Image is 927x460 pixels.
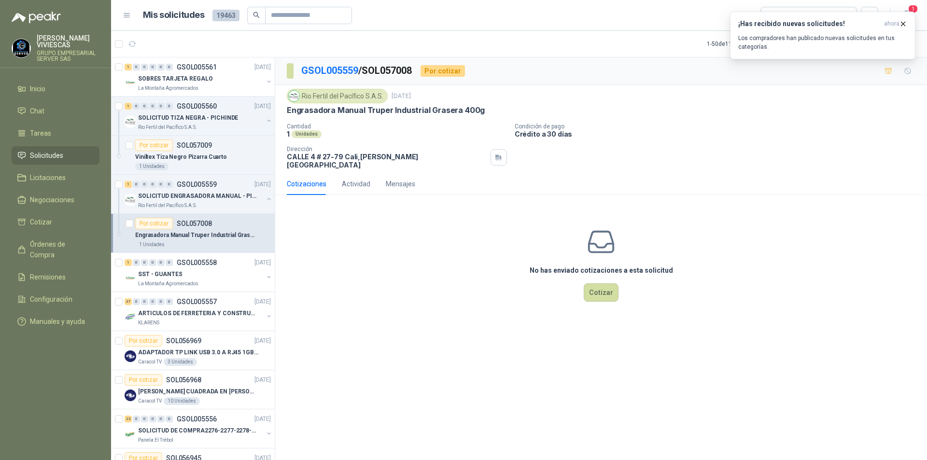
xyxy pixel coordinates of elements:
p: La Montaña Agromercados [138,84,198,92]
p: [DATE] [254,102,271,111]
p: SOLICITUD TIZA NEGRA - PICHINDE [138,113,238,123]
p: CALLE 4 # 27-79 Cali , [PERSON_NAME][GEOGRAPHIC_DATA] [287,153,487,169]
span: ahora [884,20,899,28]
div: 0 [133,103,140,110]
a: Remisiones [12,268,99,286]
div: 0 [149,64,156,70]
div: 0 [149,298,156,305]
img: Company Logo [125,272,136,284]
a: 37 0 0 0 0 0 GSOL005557[DATE] Company LogoARTICULOS DE FERRETERIA Y CONSTRUCCION EN GENERALKLARENS [125,296,273,327]
div: 0 [149,103,156,110]
div: Por cotizar [125,374,162,386]
img: Logo peakr [12,12,61,23]
div: 1 [125,64,132,70]
div: 0 [133,259,140,266]
div: 1 Unidades [135,241,169,249]
span: Chat [30,106,44,116]
a: 1 0 0 0 0 0 GSOL005558[DATE] Company LogoSST - GUANTESLa Montaña Agromercados [125,257,273,288]
a: Inicio [12,80,99,98]
button: 1 [898,7,915,24]
img: Company Logo [12,39,30,57]
button: Cotizar [584,283,618,302]
p: [DATE] [254,180,271,189]
div: 0 [141,298,148,305]
div: 0 [141,103,148,110]
img: Company Logo [125,77,136,88]
p: Rio Fertil del Pacífico S.A.S. [138,202,197,209]
a: Por cotizarSOL056969[DATE] Company LogoADAPTADOR TP LINK USB 3.0 A RJ45 1GB WINDOWSCaracol TV3 Un... [111,331,275,370]
span: 19463 [212,10,239,21]
span: Negociaciones [30,195,74,205]
p: [DATE] [392,92,411,101]
p: [DATE] [254,376,271,385]
p: GRUPO EMPRESARIAL SERVER SAS [37,50,99,62]
div: 0 [157,416,165,422]
span: Solicitudes [30,150,63,161]
div: 0 [133,181,140,188]
div: 0 [166,103,173,110]
p: [PERSON_NAME] VIVIESCAS [37,35,99,48]
div: 0 [166,416,173,422]
a: Licitaciones [12,168,99,187]
h3: ¡Has recibido nuevas solicitudes! [738,20,880,28]
div: 1 [125,259,132,266]
div: 0 [157,298,165,305]
div: Por cotizar [135,218,173,229]
p: [PERSON_NAME] CUADRADA EN [PERSON_NAME] 0.45*0.45*0.40 [138,387,258,396]
img: Company Logo [125,116,136,127]
p: KLARENS [138,319,159,327]
p: SOL057008 [177,220,212,227]
div: 0 [141,259,148,266]
p: ARTICULOS DE FERRETERIA Y CONSTRUCCION EN GENERAL [138,309,258,318]
div: 0 [133,416,140,422]
p: Cantidad [287,123,507,130]
p: Caracol TV [138,358,162,366]
div: 0 [166,181,173,188]
div: Por cotizar [421,65,465,77]
p: SOL057009 [177,142,212,149]
div: 0 [149,416,156,422]
a: Por cotizarSOL057008Engrasadora Manual Truper Industrial Grasera 400g1 Unidades [111,214,275,253]
a: Negociaciones [12,191,99,209]
a: 1 0 0 0 0 0 GSOL005560[DATE] Company LogoSOLICITUD TIZA NEGRA - PICHINDERio Fertil del Pacífico S... [125,100,273,131]
span: Licitaciones [30,172,66,183]
p: Los compradores han publicado nuevas solicitudes en tus categorías. [738,34,907,51]
div: 37 [125,298,132,305]
p: Caracol TV [138,397,162,405]
div: Actividad [342,179,370,189]
p: Rio Fertil del Pacífico S.A.S. [138,124,197,131]
div: Mensajes [386,179,415,189]
p: Viniltex Tiza Negro Pizarra Cuarto [135,153,227,162]
a: Cotizar [12,213,99,231]
p: La Montaña Agromercados [138,280,198,288]
div: Cotizaciones [287,179,326,189]
p: SOL056968 [166,376,201,383]
p: ADAPTADOR TP LINK USB 3.0 A RJ45 1GB WINDOWS [138,348,258,357]
div: 0 [133,64,140,70]
div: 0 [166,259,173,266]
div: Por cotizar [135,139,173,151]
a: 1 0 0 0 0 0 GSOL005561[DATE] Company LogoSOBRES TARJETA REGALOLa Montaña Agromercados [125,61,273,92]
a: Por cotizarSOL057009Viniltex Tiza Negro Pizarra Cuarto1 Unidades [111,136,275,175]
a: GSOL005559 [301,65,358,76]
div: 0 [166,298,173,305]
a: 1 0 0 0 0 0 GSOL005559[DATE] Company LogoSOLICITUD ENGRASADORA MANUAL - PICHINDERio Fertil del Pa... [125,179,273,209]
div: 0 [149,181,156,188]
span: 1 [908,4,918,14]
p: Engrasadora Manual Truper Industrial Grasera 400g [135,231,255,240]
div: 1 [125,103,132,110]
p: SOLICITUD DE COMPRA2276-2277-2278-2284-2285- [138,426,258,435]
img: Company Logo [125,350,136,362]
div: 0 [157,181,165,188]
div: Todas [767,10,787,21]
div: Rio Fertil del Pacífico S.A.S. [287,89,388,103]
div: 1 - 50 de 11414 [707,36,773,52]
div: 10 Unidades [164,397,200,405]
div: 0 [157,103,165,110]
div: 0 [141,416,148,422]
p: [DATE] [254,336,271,346]
a: Chat [12,102,99,120]
a: Tareas [12,124,99,142]
div: 1 Unidades [135,163,169,170]
p: 1 [287,130,290,138]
